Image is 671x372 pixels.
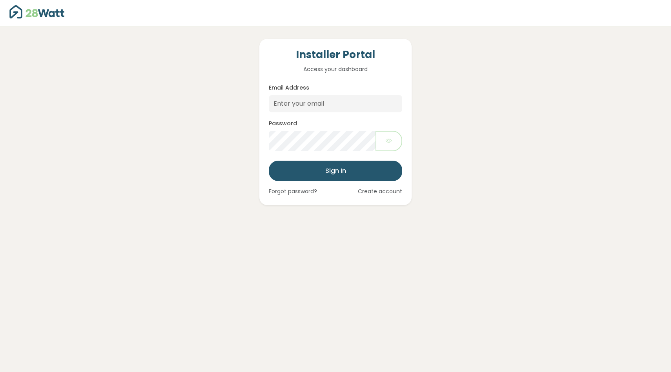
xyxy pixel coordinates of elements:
a: Forgot password? [269,187,317,196]
input: Enter your email [269,95,402,112]
p: Access your dashboard [269,65,402,73]
h4: Installer Portal [269,48,402,62]
label: Email Address [269,84,309,92]
label: Password [269,119,297,128]
button: Show password [376,131,402,151]
img: 28Watt [9,5,64,18]
button: Sign In [269,161,402,181]
a: Create account [358,187,402,196]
